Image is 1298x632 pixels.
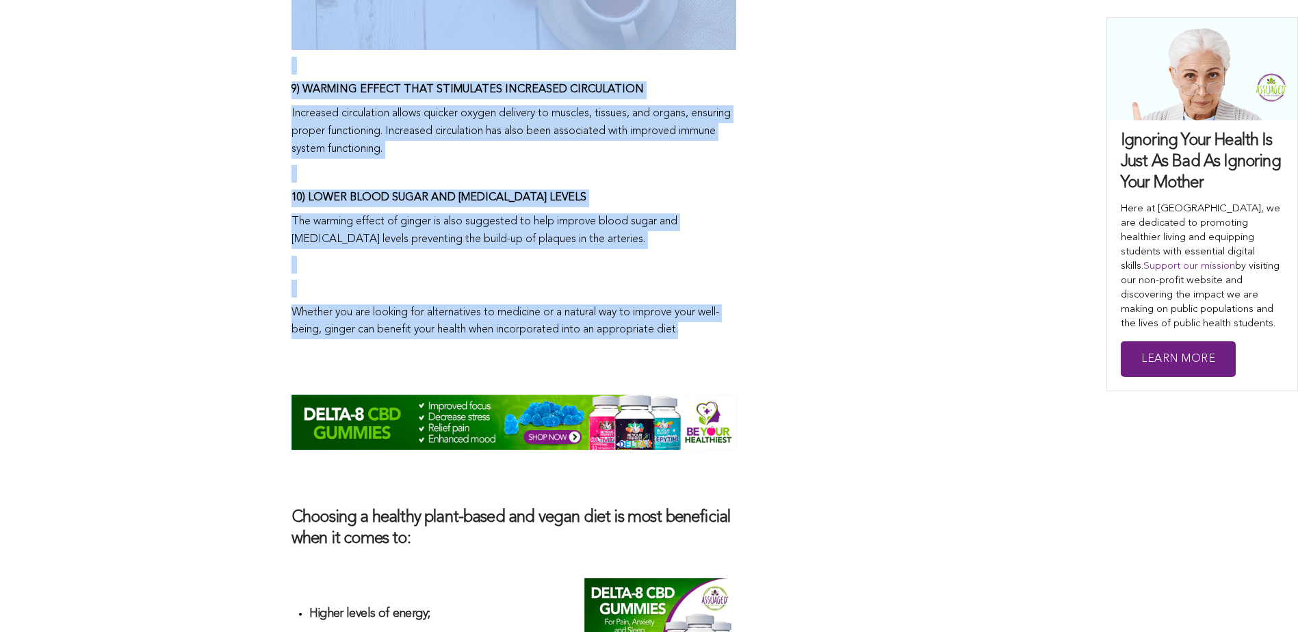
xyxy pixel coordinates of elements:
p: Increased circulation allows quicker oxygen delivery to muscles, tissues, and organs, ensuring pr... [291,105,736,158]
h3: Choosing a healthy plant-based and vegan diet is most beneficial when it comes to: [291,508,736,572]
h4: Higher levels of energy; [309,606,736,622]
img: Delta-CBD-Gummies-Assuaged-Be-Your-Highest-800-100 [291,395,736,450]
iframe: Chat Widget [1230,566,1298,632]
p: Whether you are looking for alternatives to medicine or a natural way to improve your well-being,... [291,304,736,339]
span: 9) WARMING EFFECT THAT STIMULATES INCREASED CIRCULATION [291,84,644,95]
p: The warming effect of ginger is also suggested to help improve blood sugar and [MEDICAL_DATA] lev... [291,213,736,248]
span: 10) LOWER BLOOD SUGAR AND [MEDICAL_DATA] LEVELS [291,192,586,203]
a: Learn More [1121,341,1236,378]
